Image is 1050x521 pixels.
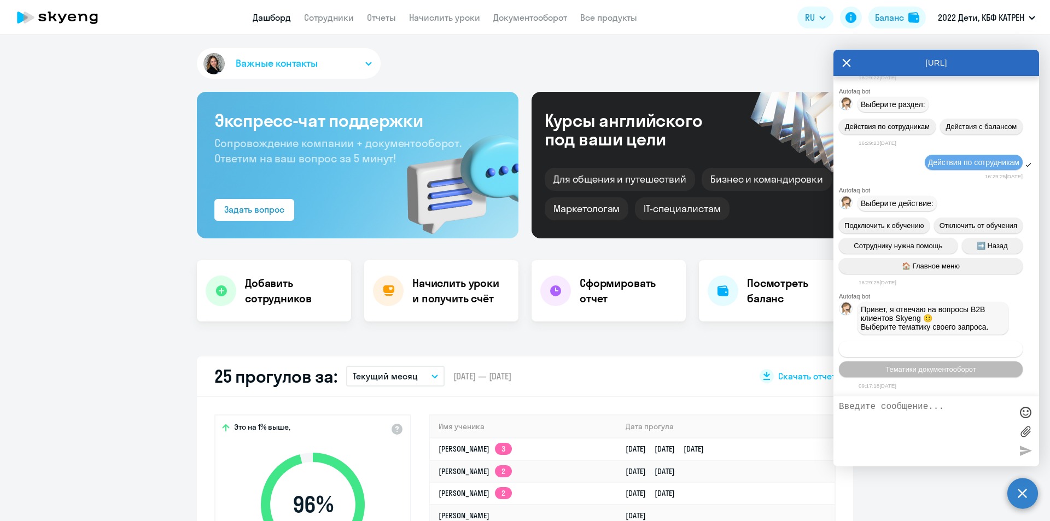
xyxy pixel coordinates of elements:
th: Дата прогула [617,415,835,438]
h4: Начислить уроки и получить счёт [412,276,507,306]
a: [DATE][DATE][DATE] [626,444,713,454]
a: Начислить уроки [409,12,480,23]
th: Имя ученика [430,415,617,438]
span: Действия по сотрудникам [845,122,930,131]
app-skyeng-badge: 3 [495,443,512,455]
img: avatar [201,51,227,77]
button: Действия по сотрудникам [839,119,936,134]
span: 🏠 Главное меню [902,262,960,270]
a: [DATE][DATE] [626,488,684,498]
p: 2022 Дети, КБФ КАТРЕН [938,11,1024,24]
span: Скачать отчет [778,370,836,382]
div: Autofaq bot [839,88,1039,95]
button: 🏠 Главное меню [839,258,1023,274]
time: 16:29:25[DATE] [859,279,896,285]
span: Операционное сопровождение [879,345,982,353]
div: Баланс [875,11,904,24]
a: Все продукты [580,12,637,23]
time: 09:17:18[DATE] [859,383,896,389]
span: Важные контакты [236,56,318,71]
a: [PERSON_NAME]2 [439,488,512,498]
span: Тематики документооборот [885,365,976,373]
button: 2022 Дети, КБФ КАТРЕН [932,4,1041,31]
h3: Экспресс-чат поддержки [214,109,501,131]
time: 16:29:25[DATE] [985,173,1023,179]
img: bg-img [391,115,518,238]
span: Действия по сотрудникам [928,158,1019,167]
button: ➡️ Назад [962,238,1023,254]
span: RU [805,11,815,24]
time: 16:29:22[DATE] [859,74,896,80]
span: [DATE] — [DATE] [453,370,511,382]
button: Подключить к обучению [839,218,930,233]
img: bot avatar [839,196,853,212]
button: Тематики документооборот [839,361,1023,377]
h2: 25 прогулов за: [214,365,337,387]
button: RU [797,7,833,28]
img: bot avatar [839,97,853,113]
a: [PERSON_NAME]3 [439,444,512,454]
div: Задать вопрос [224,203,284,216]
span: Сотруднику нужна помощь [854,242,942,250]
div: IT-специалистам [635,197,729,220]
div: Курсы английского под ваши цели [545,111,732,148]
app-skyeng-badge: 2 [495,487,512,499]
span: ➡️ Назад [977,242,1008,250]
div: Autofaq bot [839,187,1039,194]
button: Текущий месяц [346,366,445,387]
button: Задать вопрос [214,199,294,221]
div: Бизнес и командировки [702,168,832,191]
a: [PERSON_NAME]2 [439,466,512,476]
a: [PERSON_NAME] [439,511,489,520]
div: Autofaq bot [839,293,1039,300]
a: [DATE][DATE] [626,466,684,476]
button: Сотруднику нужна помощь [839,238,958,254]
button: Действия с балансом [940,119,1023,134]
div: Маркетологам [545,197,628,220]
a: Документооборот [493,12,567,23]
img: balance [908,12,919,23]
h4: Сформировать отчет [580,276,677,306]
span: Выберите раздел: [861,100,925,109]
time: 16:29:23[DATE] [859,140,896,146]
button: Балансbalance [868,7,926,28]
span: Привет, я отвечаю на вопросы B2B клиентов Skyeng 🙂 Выберите тематику своего запроса. [861,305,989,331]
span: Подключить к обучению [844,221,924,230]
h4: Добавить сотрудников [245,276,342,306]
span: Это на 1% выше, [234,422,290,435]
img: bot avatar [839,302,853,318]
app-skyeng-badge: 2 [495,465,512,477]
button: Операционное сопровождение [839,341,1023,357]
button: Отключить от обучения [934,218,1023,233]
span: Выберите действие: [861,199,934,208]
span: 96 % [250,491,376,518]
a: Дашборд [253,12,291,23]
span: Сопровождение компании + документооборот. Ответим на ваш вопрос за 5 минут! [214,136,462,165]
span: Действия с балансом [946,122,1017,131]
label: Лимит 10 файлов [1017,423,1034,440]
a: [DATE] [626,511,655,520]
a: Сотрудники [304,12,354,23]
div: Для общения и путешествий [545,168,695,191]
p: Текущий месяц [353,370,418,383]
span: Отключить от обучения [940,221,1017,230]
a: Отчеты [367,12,396,23]
h4: Посмотреть баланс [747,276,844,306]
button: Важные контакты [197,48,381,79]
